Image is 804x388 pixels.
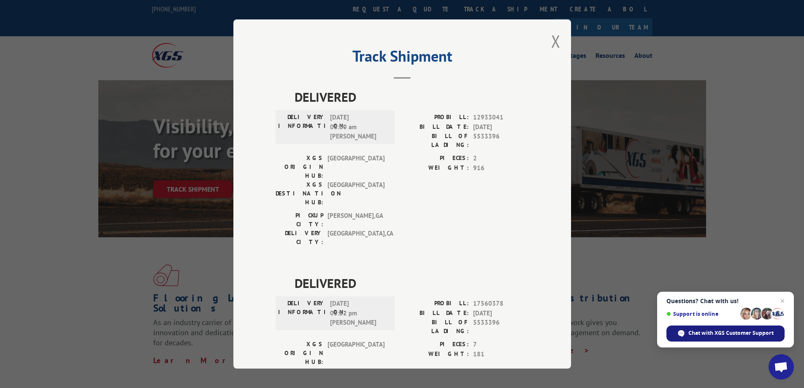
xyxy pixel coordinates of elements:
span: Chat with XGS Customer Support [688,329,774,337]
label: DELIVERY CITY: [276,229,323,247]
span: DELIVERED [295,87,529,106]
span: [DATE] [473,122,529,132]
a: Open chat [769,354,794,380]
span: 7 [473,340,529,350]
span: [GEOGRAPHIC_DATA] [328,180,384,207]
span: Chat with XGS Customer Support [666,326,785,342]
span: [DATE] 05:52 pm [PERSON_NAME] [330,299,387,328]
label: DELIVERY INFORMATION: [278,299,326,328]
span: Support is online [666,311,737,317]
span: 12933041 [473,113,529,122]
label: XGS DESTINATION HUB: [276,180,323,207]
label: XGS ORIGIN HUB: [276,340,323,366]
label: PROBILL: [402,299,469,309]
span: 17560378 [473,299,529,309]
label: PICKUP CITY: [276,211,323,229]
span: [GEOGRAPHIC_DATA] [328,154,384,180]
span: 916 [473,163,529,173]
label: WEIGHT: [402,350,469,359]
label: BILL OF LADING: [402,132,469,149]
span: [DATE] 08:00 am [PERSON_NAME] [330,113,387,141]
span: DELIVERED [295,274,529,293]
button: Close modal [551,30,560,52]
span: 181 [473,350,529,359]
span: [DATE] [473,309,529,318]
span: Questions? Chat with us! [666,298,785,304]
span: [GEOGRAPHIC_DATA] , CA [328,229,384,247]
span: 2 [473,154,529,163]
label: BILL DATE: [402,309,469,318]
label: BILL OF LADING: [402,318,469,336]
label: XGS ORIGIN HUB: [276,154,323,180]
span: 5533396 [473,132,529,149]
label: PIECES: [402,340,469,350]
label: DELIVERY INFORMATION: [278,113,326,141]
span: [GEOGRAPHIC_DATA] [328,340,384,366]
span: [PERSON_NAME] , GA [328,211,384,229]
label: PIECES: [402,154,469,163]
label: WEIGHT: [402,163,469,173]
span: 5533396 [473,318,529,336]
h2: Track Shipment [276,50,529,66]
label: PROBILL: [402,113,469,122]
label: BILL DATE: [402,122,469,132]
